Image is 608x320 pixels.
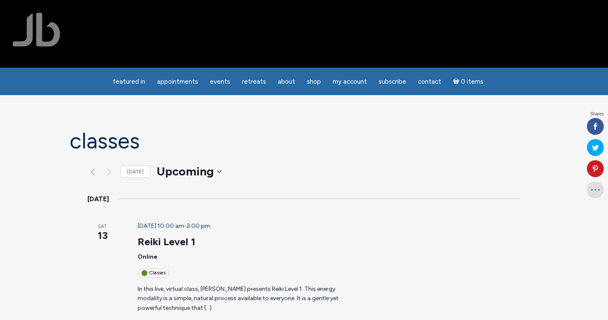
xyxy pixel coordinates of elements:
a: Events [205,74,235,90]
a: Cart0 items [448,73,489,90]
span: Retreats [242,78,266,85]
span: Upcoming [157,163,214,180]
span: Sat [87,223,117,230]
span: My Account [333,78,367,85]
span: Events [210,78,230,85]
span: Subscribe [379,78,406,85]
span: Online [138,253,157,260]
i: Cart [453,78,461,85]
span: 0 items [461,79,483,85]
a: Appointments [152,74,203,90]
a: [DATE] [120,165,150,178]
button: Next Events [104,167,114,177]
span: Appointments [157,78,198,85]
span: [DATE] 10:00 am [138,222,184,230]
a: Contact [413,74,446,90]
img: Jamie Butler. The Everyday Medium [13,13,60,46]
span: Contact [418,78,441,85]
a: featured in [108,74,150,90]
span: About [278,78,295,85]
span: featured in [113,78,145,85]
a: Reiki Level 1 [138,235,195,248]
span: Shop [307,78,321,85]
time: [DATE] [87,194,109,205]
a: Retreats [237,74,271,90]
a: Shop [302,74,326,90]
a: My Account [328,74,372,90]
h1: Classes [70,129,538,153]
a: Subscribe [374,74,411,90]
a: About [273,74,300,90]
a: Previous Events [87,167,98,177]
span: 2:00 pm [187,222,210,230]
span: 13 [87,228,117,243]
button: Upcoming [157,163,222,180]
time: - [138,222,210,230]
div: Classes [138,268,169,277]
p: In this live, virtual class, [PERSON_NAME] presents Reiki Level 1. This energy modality is a simp... [138,284,357,313]
span: Shares [590,112,604,116]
